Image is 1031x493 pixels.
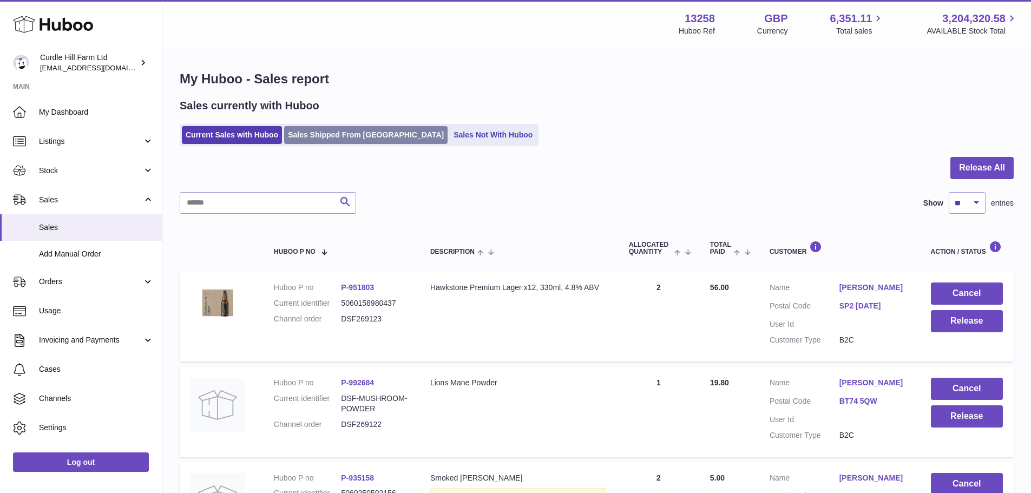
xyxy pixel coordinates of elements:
span: entries [991,198,1014,208]
span: 56.00 [710,283,729,292]
span: Total sales [836,26,884,36]
button: Cancel [931,378,1003,400]
div: Action / Status [931,241,1003,255]
dt: Customer Type [770,430,839,441]
dt: Channel order [274,314,342,324]
dt: Name [770,473,839,486]
span: Listings [39,136,142,147]
button: Cancel [931,282,1003,305]
div: Currency [757,26,788,36]
span: Stock [39,166,142,176]
span: Sales [39,195,142,205]
span: Settings [39,423,154,433]
div: Lions Mane Powder [430,378,607,388]
dt: Channel order [274,419,342,430]
div: Huboo Ref [679,26,715,36]
span: Orders [39,277,142,287]
td: 1 [618,367,699,457]
h2: Sales currently with Huboo [180,98,319,113]
dd: B2C [839,430,909,441]
span: 19.80 [710,378,729,387]
div: Smoked [PERSON_NAME] [430,473,607,483]
a: P-951803 [341,283,374,292]
dd: DSF-MUSHROOM-POWDER [341,393,409,414]
dt: Name [770,378,839,391]
dd: DSF269122 [341,419,409,430]
a: [PERSON_NAME] [839,473,909,483]
dt: Postal Code [770,396,839,409]
img: internalAdmin-13258@internal.huboo.com [13,55,29,71]
dt: Huboo P no [274,378,342,388]
a: SP2 [DATE] [839,301,909,311]
span: AVAILABLE Stock Total [927,26,1018,36]
dt: Huboo P no [274,282,342,293]
img: 132581708521438.jpg [191,282,245,323]
div: Curdle Hill Farm Ltd [40,52,137,73]
a: 3,204,320.58 AVAILABLE Stock Total [927,11,1018,36]
a: BT74 5QW [839,396,909,406]
button: Release [931,405,1003,428]
button: Release All [950,157,1014,179]
strong: 13258 [685,11,715,26]
span: Invoicing and Payments [39,335,142,345]
dt: Current identifier [274,298,342,308]
span: Sales [39,222,154,233]
span: 5.00 [710,474,725,482]
td: 2 [618,272,699,361]
a: P-992684 [341,378,374,387]
span: Usage [39,306,154,316]
button: Release [931,310,1003,332]
dt: Current identifier [274,393,342,414]
a: P-935158 [341,474,374,482]
a: [PERSON_NAME] [839,282,909,293]
span: Description [430,248,475,255]
span: Cases [39,364,154,374]
dt: Postal Code [770,301,839,314]
a: Log out [13,452,149,472]
span: Total paid [710,241,731,255]
dt: User Id [770,415,839,425]
div: Customer [770,241,909,255]
label: Show [923,198,943,208]
span: ALLOCATED Quantity [629,241,672,255]
a: 6,351.11 Total sales [830,11,885,36]
span: Huboo P no [274,248,316,255]
span: Add Manual Order [39,249,154,259]
div: Hawkstone Premium Lager x12, 330ml, 4.8% ABV [430,282,607,293]
img: no-photo.jpg [191,378,245,432]
a: Current Sales with Huboo [182,126,282,144]
dd: B2C [839,335,909,345]
span: 6,351.11 [830,11,872,26]
strong: GBP [764,11,787,26]
dd: DSF269123 [341,314,409,324]
dt: Name [770,282,839,295]
span: 3,204,320.58 [942,11,1006,26]
dt: Huboo P no [274,473,342,483]
span: Channels [39,393,154,404]
span: [EMAIL_ADDRESS][DOMAIN_NAME] [40,63,159,72]
dt: User Id [770,319,839,330]
dd: 5060158980437 [341,298,409,308]
a: Sales Not With Huboo [450,126,536,144]
dt: Customer Type [770,335,839,345]
a: [PERSON_NAME] [839,378,909,388]
h1: My Huboo - Sales report [180,70,1014,88]
a: Sales Shipped From [GEOGRAPHIC_DATA] [284,126,448,144]
span: My Dashboard [39,107,154,117]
